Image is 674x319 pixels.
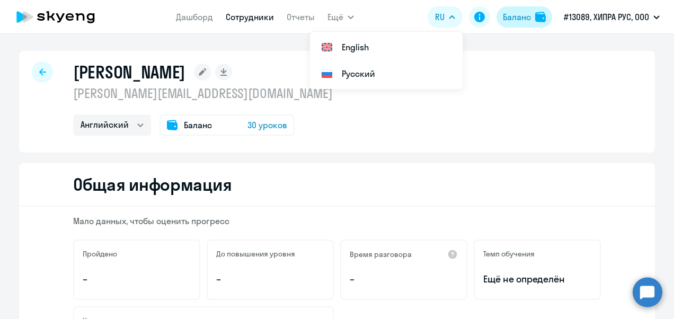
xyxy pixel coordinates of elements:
div: Баланс [503,11,531,23]
button: Ещё [327,6,354,28]
h5: Темп обучения [483,249,535,259]
h5: Пройдено [83,249,117,259]
a: Дашборд [176,12,213,22]
span: 30 уроков [247,119,287,131]
p: – [216,272,324,286]
a: Сотрудники [226,12,274,22]
a: Отчеты [287,12,315,22]
button: #13089, ХИПРА РУС, ООО [558,4,665,30]
p: #13089, ХИПРА РУС, ООО [564,11,649,23]
p: – [350,272,458,286]
span: Баланс [184,119,212,131]
h1: [PERSON_NAME] [73,61,185,83]
p: [PERSON_NAME][EMAIL_ADDRESS][DOMAIN_NAME] [73,85,333,102]
img: balance [535,12,546,22]
p: – [83,272,191,286]
span: Ещё [327,11,343,23]
h5: До повышения уровня [216,249,295,259]
h2: Общая информация [73,174,232,195]
p: Мало данных, чтобы оценить прогресс [73,215,601,227]
img: Русский [321,67,333,80]
span: Ещё не определён [483,272,591,286]
ul: Ещё [310,32,463,89]
button: RU [428,6,463,28]
h5: Время разговора [350,250,412,259]
button: Балансbalance [496,6,552,28]
img: English [321,41,333,54]
span: RU [435,11,445,23]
